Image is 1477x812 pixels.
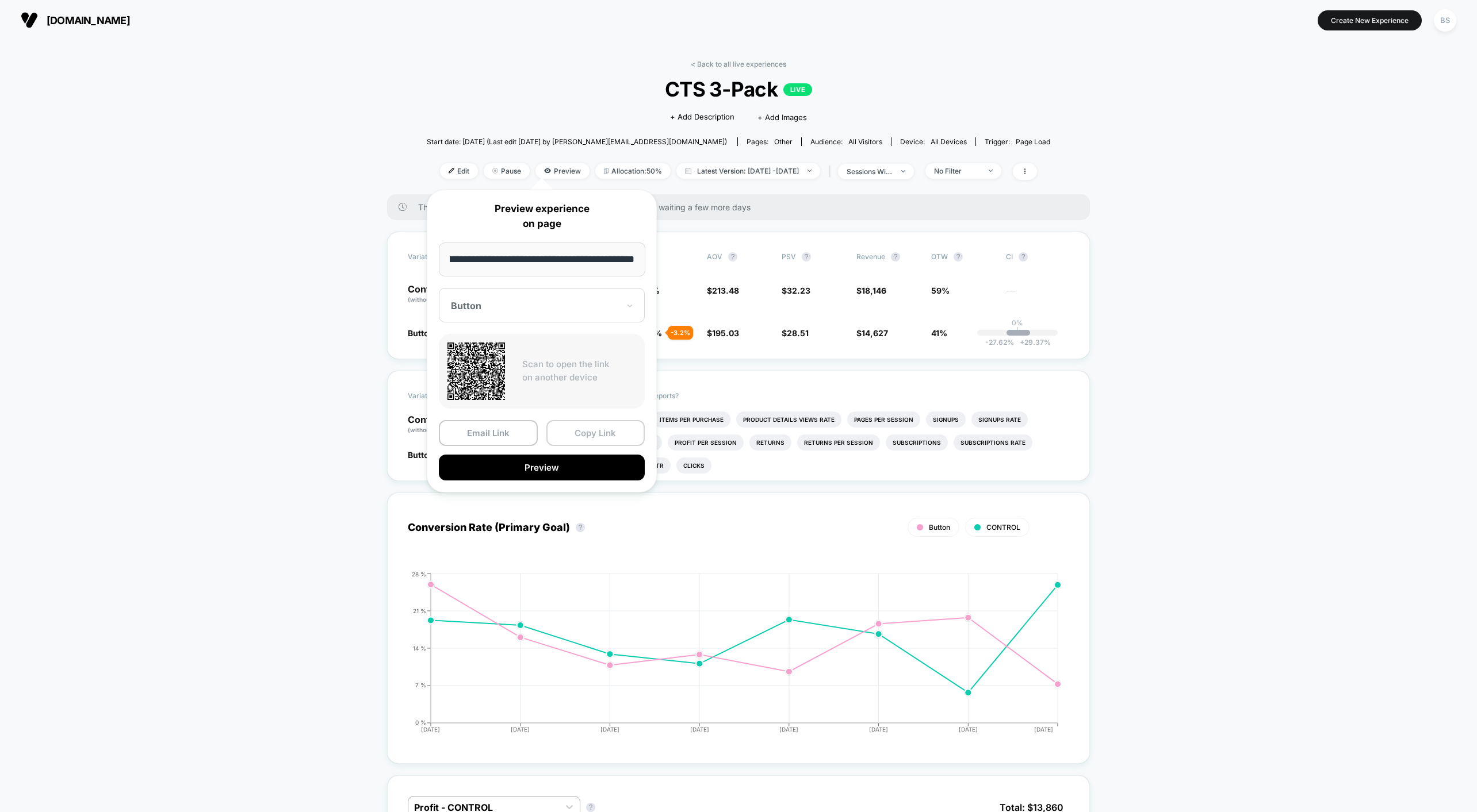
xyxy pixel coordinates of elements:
li: Clicks [676,457,711,474]
button: ? [586,803,595,812]
span: 41% [931,328,947,338]
p: | [1016,327,1019,336]
tspan: 0 % [415,719,426,726]
a: < Back to all live experiences [691,60,786,68]
span: 213.48 [712,286,739,295]
span: [DOMAIN_NAME] [47,14,130,26]
tspan: [DATE] [869,726,888,733]
tspan: 28 % [412,570,426,577]
tspan: [DATE] [779,726,798,733]
span: All Visitors [848,137,882,146]
span: Pause [484,163,530,179]
span: Button [408,450,434,460]
span: Variation [408,252,471,261]
span: CONTROL [986,523,1020,532]
span: Allocation: 50% [595,163,671,179]
span: CTS 3-Pack [458,77,1019,101]
span: 59% [931,286,950,295]
tspan: [DATE] [421,726,440,733]
li: Returns Per Session [797,434,880,451]
li: Returns [749,434,791,451]
tspan: [DATE] [959,726,978,733]
span: Start date: [DATE] (Last edit [DATE] by [PERSON_NAME][EMAIL_ADDRESS][DOMAIN_NAME]) [427,137,727,146]
button: ? [954,252,963,261]
span: -27.62 % [985,338,1014,347]
img: end [808,170,812,172]
tspan: 14 % [413,644,426,651]
span: Button [929,523,950,532]
span: 195.03 [712,328,739,338]
button: Create New Experience [1318,10,1422,30]
span: AOV [707,252,722,261]
img: end [492,168,498,174]
li: Items Per Purchase [653,411,730,428]
button: BS [1430,9,1460,32]
tspan: 7 % [415,682,426,688]
span: $ [707,286,739,295]
div: CONVERSION_RATE [396,571,1058,743]
p: LIVE [783,83,812,96]
span: Device: [891,137,975,146]
li: Subscriptions [886,434,948,451]
button: ? [728,252,737,261]
span: $ [707,328,739,338]
span: $ [782,286,810,295]
button: ? [891,252,900,261]
span: CI [1006,252,1069,261]
li: Signups Rate [971,411,1028,428]
button: ? [1019,252,1028,261]
span: 14,627 [862,328,888,338]
li: Subscriptions Rate [954,434,1032,451]
p: 0% [1012,318,1023,327]
span: all devices [931,137,967,146]
p: Scan to open the link on another device [522,358,636,384]
button: [DOMAIN_NAME] [17,11,133,29]
img: calendar [685,168,691,174]
tspan: [DATE] [690,726,709,733]
tspan: [DATE] [600,726,619,733]
span: Revenue [856,252,885,261]
tspan: [DATE] [511,726,530,733]
tspan: 21 % [413,607,426,614]
img: rebalance [604,168,609,174]
button: Copy Link [546,420,645,446]
div: Audience: [810,137,882,146]
span: 29.37 % [1014,338,1051,347]
span: Button [408,328,434,338]
span: Edit [440,163,478,179]
span: There are still no statistically significant results. We recommend waiting a few more days [418,202,1067,212]
img: Visually logo [21,11,38,29]
img: end [989,170,993,172]
span: other [774,137,793,146]
p: Control [408,415,480,434]
li: Signups [926,411,966,428]
img: edit [449,168,454,174]
p: Control [408,284,471,304]
div: - 3.2 % [668,326,693,340]
span: --- [1006,287,1069,304]
span: + Add Description [670,111,734,123]
span: (without changes) [408,296,460,303]
span: $ [856,328,888,338]
button: Preview [439,455,645,480]
span: Preview [535,163,590,179]
button: ? [802,252,811,261]
button: ? [576,523,585,532]
span: Variation [408,391,471,401]
div: Trigger: [985,137,1050,146]
span: Latest Version: [DATE] - [DATE] [676,163,820,179]
span: | [826,163,838,180]
span: $ [782,328,809,338]
span: + Add Images [757,113,807,122]
li: Product Details Views Rate [736,411,841,428]
tspan: [DATE] [1034,726,1053,733]
li: Pages Per Session [847,411,920,428]
span: $ [856,286,886,295]
span: + [1020,338,1024,347]
div: BS [1434,9,1456,32]
div: No Filter [934,167,980,175]
img: end [901,170,905,172]
p: Would like to see more reports? [576,391,1070,400]
span: 18,146 [862,286,886,295]
span: Page Load [1016,137,1050,146]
